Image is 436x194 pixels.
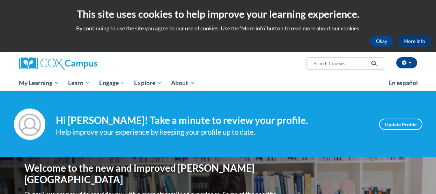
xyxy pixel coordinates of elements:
span: Learn [68,79,90,87]
button: Search [369,59,379,68]
a: More Info [398,36,431,47]
a: My Learning [15,75,64,91]
a: Update Profile [379,119,422,130]
p: By continuing to use the site you agree to our use of cookies. Use the ‘More info’ button to read... [5,24,431,32]
h2: This site uses cookies to help improve your learning experience. [5,7,431,21]
span: En español [389,79,418,87]
div: Main menu [14,75,422,91]
img: Cox Campus [19,57,97,70]
a: Explore [130,75,167,91]
a: Learn [64,75,95,91]
h4: Hi [PERSON_NAME]! Take a minute to review your profile. [56,114,369,126]
a: Cox Campus [19,57,145,70]
a: About [167,75,199,91]
span: My Learning [19,79,59,87]
button: Okay [370,36,393,47]
a: Engage [95,75,130,91]
span: About [171,79,195,87]
h1: Welcome to the new and improved [PERSON_NAME][GEOGRAPHIC_DATA] [24,162,278,186]
span: Explore [134,79,162,87]
img: Profile Image [14,109,45,140]
input: Search Courses [313,59,369,68]
span: Engage [99,79,125,87]
button: Account Settings [396,57,417,68]
div: Help improve your experience by keeping your profile up to date. [56,126,369,138]
a: En español [384,76,422,90]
